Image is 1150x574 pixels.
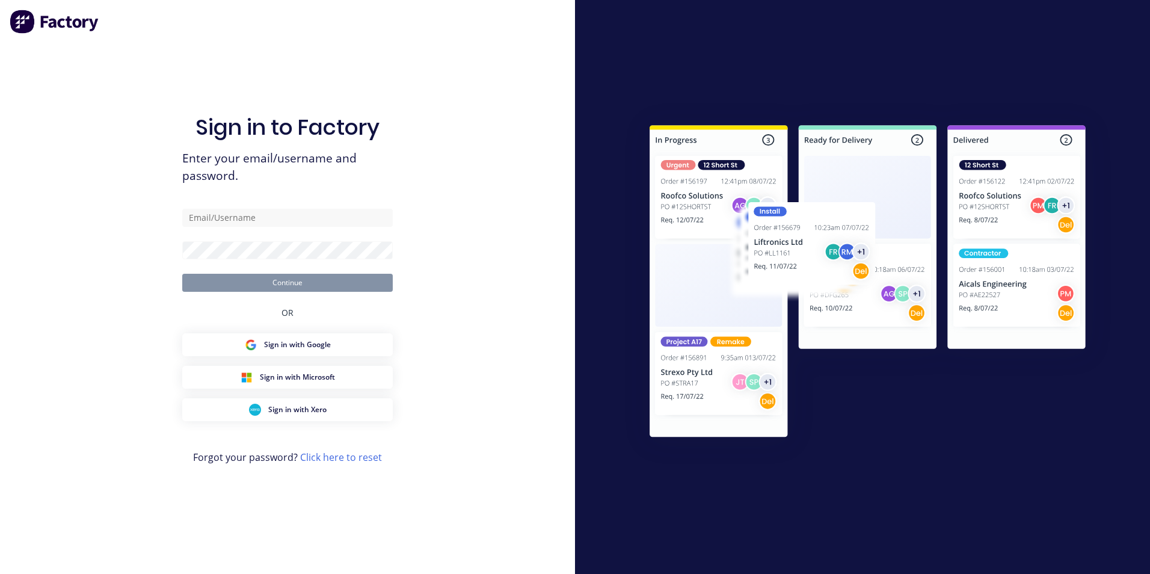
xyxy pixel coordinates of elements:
span: Sign in with Microsoft [260,372,335,383]
button: Google Sign inSign in with Google [182,333,393,356]
img: Google Sign in [245,339,257,351]
span: Sign in with Google [264,339,331,350]
img: Sign in [623,101,1112,466]
div: OR [281,292,294,333]
button: Continue [182,274,393,292]
input: Email/Username [182,209,393,227]
a: Click here to reset [300,451,382,464]
span: Enter your email/username and password. [182,150,393,185]
button: Xero Sign inSign in with Xero [182,398,393,421]
span: Forgot your password? [193,450,382,464]
img: Factory [10,10,100,34]
img: Microsoft Sign in [241,371,253,383]
h1: Sign in to Factory [195,114,380,140]
button: Microsoft Sign inSign in with Microsoft [182,366,393,389]
span: Sign in with Xero [268,404,327,415]
img: Xero Sign in [249,404,261,416]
